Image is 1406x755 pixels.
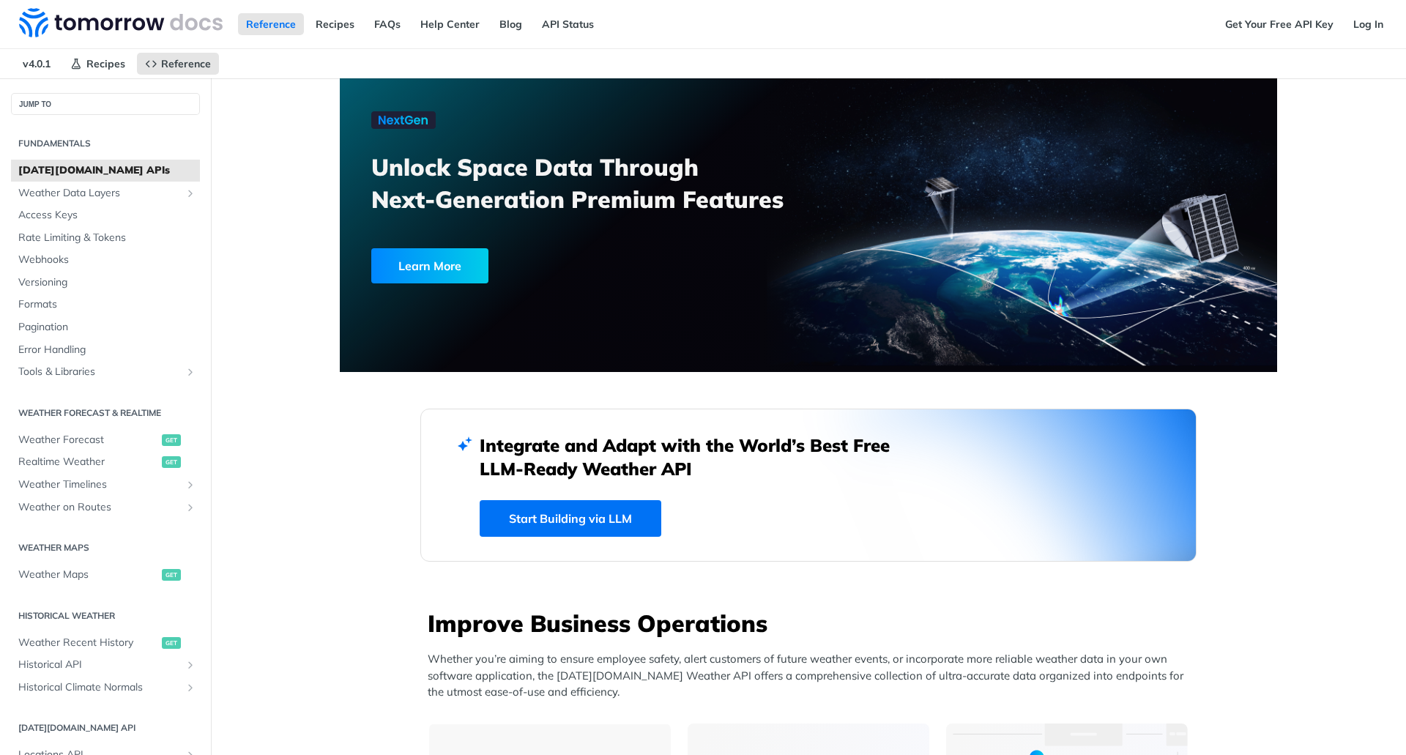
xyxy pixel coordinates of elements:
a: Error Handling [11,339,200,361]
a: Get Your Free API Key [1217,13,1342,35]
span: v4.0.1 [15,53,59,75]
span: Weather Data Layers [18,186,181,201]
button: Show subpages for Weather Data Layers [185,187,196,199]
h2: [DATE][DOMAIN_NAME] API [11,721,200,734]
a: Formats [11,294,200,316]
h2: Weather Maps [11,541,200,554]
span: Recipes [86,57,125,70]
span: Weather Recent History [18,636,158,650]
h3: Unlock Space Data Through Next-Generation Premium Features [371,151,825,215]
h2: Integrate and Adapt with the World’s Best Free LLM-Ready Weather API [480,434,912,480]
a: Access Keys [11,204,200,226]
h3: Improve Business Operations [428,607,1197,639]
button: Show subpages for Weather Timelines [185,479,196,491]
a: Reference [137,53,219,75]
span: Reference [161,57,211,70]
button: Show subpages for Weather on Routes [185,502,196,513]
h2: Weather Forecast & realtime [11,406,200,420]
span: Historical API [18,658,181,672]
span: get [162,434,181,446]
span: Webhooks [18,253,196,267]
span: get [162,637,181,649]
span: Access Keys [18,208,196,223]
span: get [162,456,181,468]
img: NextGen [371,111,436,129]
a: Start Building via LLM [480,500,661,537]
span: Tools & Libraries [18,365,181,379]
span: Formats [18,297,196,312]
a: Weather TimelinesShow subpages for Weather Timelines [11,474,200,496]
span: Versioning [18,275,196,290]
a: Weather Recent Historyget [11,632,200,654]
button: Show subpages for Historical API [185,659,196,671]
a: Webhooks [11,249,200,271]
span: Historical Climate Normals [18,680,181,695]
p: Whether you’re aiming to ensure employee safety, alert customers of future weather events, or inc... [428,651,1197,701]
a: Weather on RoutesShow subpages for Weather on Routes [11,496,200,518]
button: JUMP TO [11,93,200,115]
span: Weather Maps [18,568,158,582]
a: Rate Limiting & Tokens [11,227,200,249]
h2: Historical Weather [11,609,200,622]
span: Rate Limiting & Tokens [18,231,196,245]
a: Help Center [412,13,488,35]
a: Learn More [371,248,734,283]
span: Weather Forecast [18,433,158,447]
a: Realtime Weatherget [11,451,200,473]
a: Weather Mapsget [11,564,200,586]
a: Versioning [11,272,200,294]
h2: Fundamentals [11,137,200,150]
a: Historical APIShow subpages for Historical API [11,654,200,676]
a: Recipes [62,53,133,75]
span: Error Handling [18,343,196,357]
span: Pagination [18,320,196,335]
button: Show subpages for Historical Climate Normals [185,682,196,693]
button: Show subpages for Tools & Libraries [185,366,196,378]
span: get [162,569,181,581]
a: Weather Data LayersShow subpages for Weather Data Layers [11,182,200,204]
a: Pagination [11,316,200,338]
img: Tomorrow.io Weather API Docs [19,8,223,37]
a: Recipes [308,13,362,35]
a: Historical Climate NormalsShow subpages for Historical Climate Normals [11,677,200,699]
span: [DATE][DOMAIN_NAME] APIs [18,163,196,178]
a: Log In [1345,13,1391,35]
a: Reference [238,13,304,35]
a: Weather Forecastget [11,429,200,451]
div: Learn More [371,248,488,283]
a: API Status [534,13,602,35]
a: [DATE][DOMAIN_NAME] APIs [11,160,200,182]
span: Weather on Routes [18,500,181,515]
a: Blog [491,13,530,35]
span: Weather Timelines [18,477,181,492]
a: Tools & LibrariesShow subpages for Tools & Libraries [11,361,200,383]
a: FAQs [366,13,409,35]
span: Realtime Weather [18,455,158,469]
